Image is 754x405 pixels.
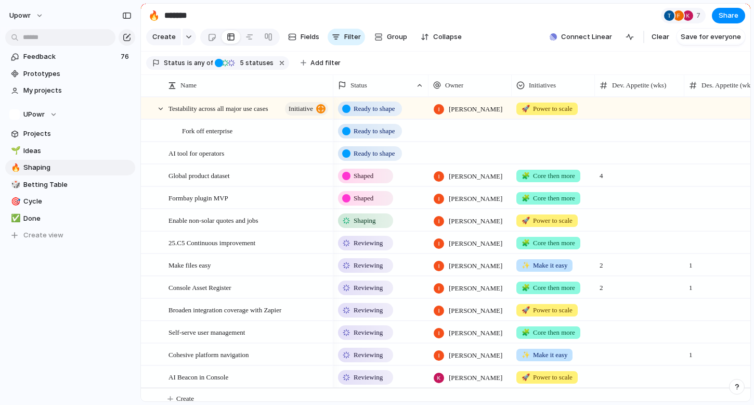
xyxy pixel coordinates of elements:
span: My projects [23,85,132,96]
button: Filter [328,29,365,45]
span: Fork off enterprise [182,124,232,136]
span: Reviewing [354,283,383,293]
span: 🚀 [522,217,530,224]
button: Share [712,8,745,23]
button: upowr [5,7,49,24]
span: Global product dataset [168,169,230,181]
button: 🎯 [9,196,20,207]
span: ✨ [522,351,530,359]
button: Fields [284,29,323,45]
div: 🌱 [11,145,18,157]
span: [PERSON_NAME] [449,216,502,226]
span: Ready to shape [354,148,395,159]
span: Name [180,80,197,91]
span: 🧩 [522,194,530,202]
span: Power to scale [522,305,573,315]
span: Prototypes [23,69,132,79]
span: Ideas [23,146,132,156]
span: Group [387,32,407,42]
span: Cohesive platform navigation [168,348,249,360]
span: upowr [9,10,31,21]
span: Owner [445,80,463,91]
span: AI tool for operators [168,147,224,159]
div: ✅ [11,212,18,224]
button: Save for everyone [677,29,745,45]
button: Create [146,29,181,45]
span: any of [192,58,213,68]
span: Feedback [23,52,118,62]
span: Console Asset Register [168,281,231,293]
span: Connect Linear [561,32,612,42]
button: Create view [5,227,135,243]
span: Status [164,58,185,68]
span: Done [23,213,132,224]
span: Initiatives [529,80,556,91]
span: Reviewing [354,372,383,383]
span: Status [350,80,367,91]
a: 🎲Betting Table [5,177,135,193]
a: Feedback76 [5,49,135,65]
span: [PERSON_NAME] [449,350,502,361]
button: UPowr [5,107,135,122]
button: Group [369,29,412,45]
span: [PERSON_NAME] [449,261,502,271]
span: Collapse [433,32,462,42]
span: 76 [121,52,131,62]
span: Create [152,32,176,42]
span: [PERSON_NAME] [449,373,502,383]
span: Broaden integration coverage with Zapier [168,303,281,315]
button: 🔥 [146,7,162,24]
span: 7 [696,10,704,21]
span: [PERSON_NAME] [449,194,502,204]
a: Projects [5,126,135,142]
span: Make files easy [168,259,211,271]
span: Fields [301,32,319,42]
span: Reviewing [354,238,383,248]
span: Core then more [522,283,575,293]
a: My projects [5,83,135,98]
span: 4 [595,165,684,181]
span: Make it easy [522,260,567,271]
div: 🔥 [148,8,160,22]
span: Betting Table [23,180,132,190]
span: 🚀 [522,306,530,314]
button: isany of [185,57,215,69]
span: 🧩 [522,239,530,247]
span: is [187,58,192,68]
span: 🚀 [522,373,530,381]
span: Make it easy [522,350,567,360]
button: Connect Linear [545,29,616,45]
span: statuses [237,58,274,68]
button: ✅ [9,213,20,224]
span: Shaping [23,162,132,173]
span: Projects [23,129,132,139]
a: Prototypes [5,66,135,82]
span: Power to scale [522,104,573,114]
span: Core then more [522,327,575,338]
span: Clear [652,32,669,42]
span: [PERSON_NAME] [449,238,502,249]
span: Shaped [354,193,373,204]
span: 🚀 [522,105,530,112]
span: Enable non-solar quotes and jobs [168,214,258,226]
a: 🌱Ideas [5,143,135,159]
span: [PERSON_NAME] [449,306,502,316]
button: Clear [647,29,673,45]
span: Share [719,10,738,21]
button: initiative [285,102,328,116]
a: 🎯Cycle [5,194,135,209]
button: Collapse [417,29,466,45]
span: ✨ [522,261,530,269]
div: 🎲 [11,179,18,191]
span: Ready to shape [354,104,395,114]
span: [PERSON_NAME] [449,283,502,294]
span: Self-serve user management [168,326,245,338]
span: Dev. Appetite (wks) [612,80,666,91]
span: Reviewing [354,260,383,271]
a: 🔥Shaping [5,160,135,175]
button: Add filter [294,56,347,70]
